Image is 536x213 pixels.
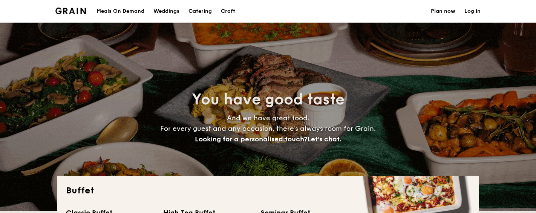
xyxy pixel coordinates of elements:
img: Grain [55,8,86,14]
h2: Buffet [66,185,470,197]
span: Let's chat. [307,135,342,143]
a: Logotype [55,8,86,14]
